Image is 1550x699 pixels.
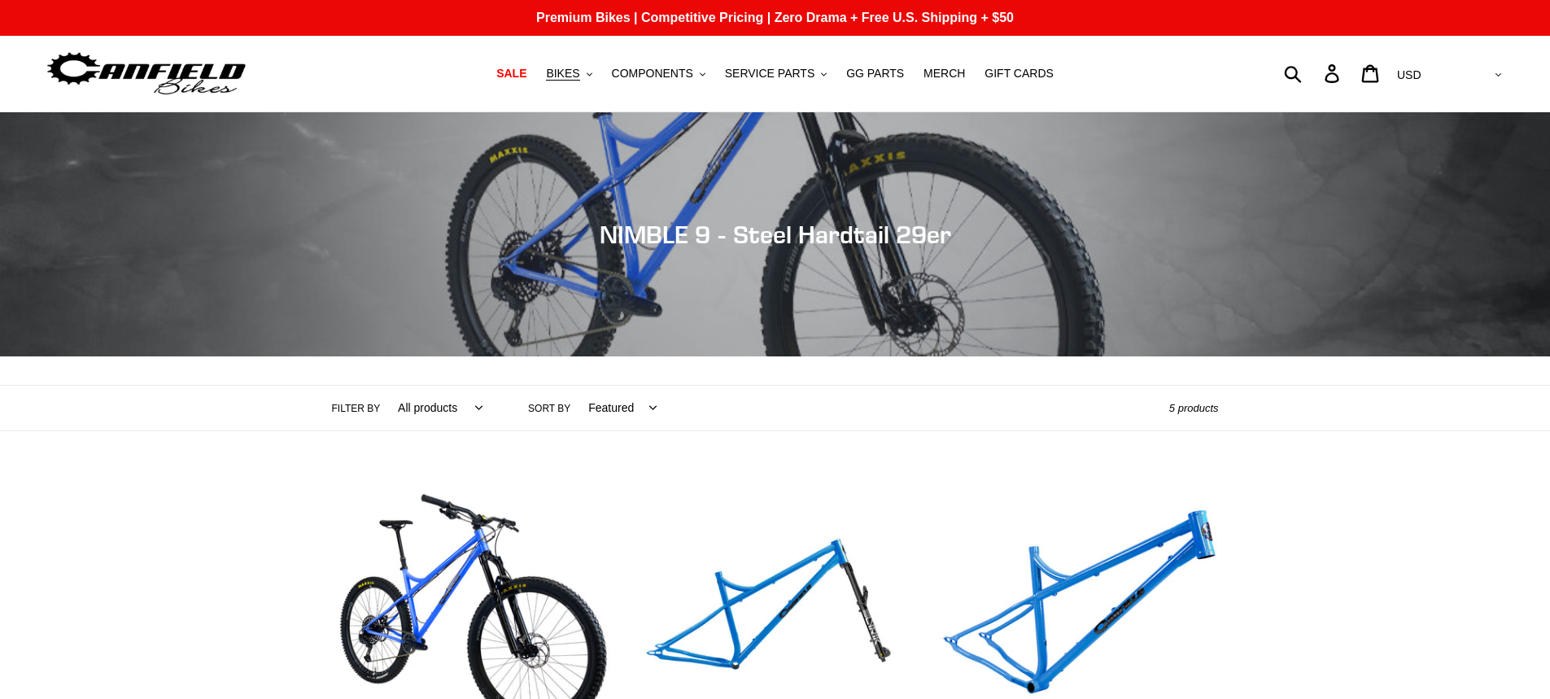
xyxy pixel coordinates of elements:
span: BIKES [546,67,579,81]
span: SERVICE PARTS [725,67,814,81]
button: BIKES [538,63,600,85]
a: GIFT CARDS [976,63,1062,85]
input: Search [1293,55,1334,91]
img: Canfield Bikes [45,48,248,99]
span: NIMBLE 9 - Steel Hardtail 29er [600,220,951,249]
span: SALE [496,67,526,81]
button: SERVICE PARTS [717,63,835,85]
span: 5 products [1169,402,1219,414]
label: Filter by [332,401,381,416]
button: COMPONENTS [604,63,714,85]
a: MERCH [915,63,973,85]
a: SALE [488,63,535,85]
label: Sort by [528,401,570,416]
a: GG PARTS [838,63,912,85]
span: MERCH [923,67,965,81]
span: GG PARTS [846,67,904,81]
span: GIFT CARDS [985,67,1054,81]
span: COMPONENTS [612,67,693,81]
